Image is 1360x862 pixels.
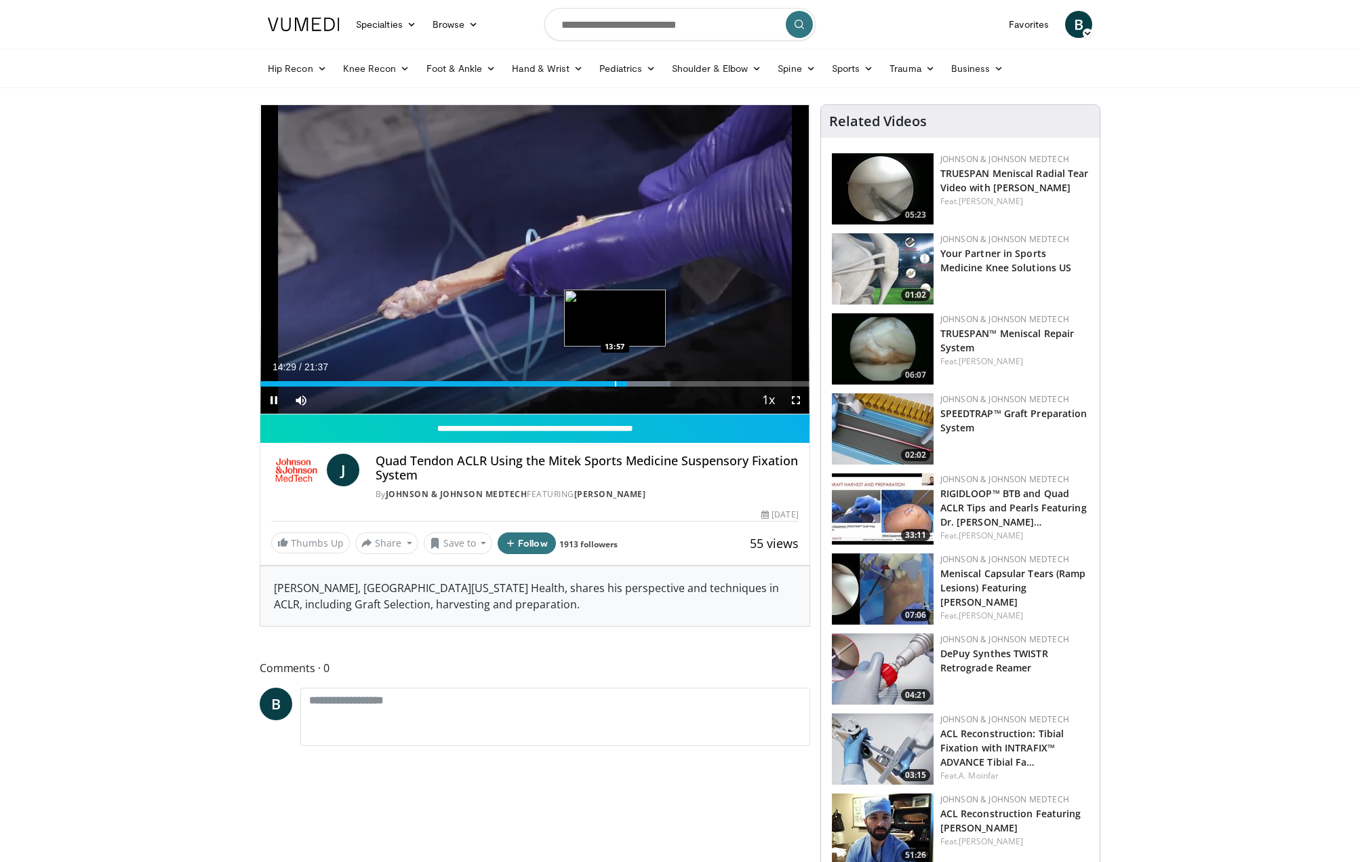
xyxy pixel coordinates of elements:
[832,393,934,465] img: a46a2fe1-2704-4a9e-acc3-1c278068f6c4.150x105_q85_crop-smart_upscale.jpg
[940,327,1075,354] a: TRUESPAN™ Meniscal Repair System
[544,8,816,41] input: Search topics, interventions
[959,770,999,781] a: A. Moinfar
[769,55,823,82] a: Spine
[299,361,302,372] span: /
[940,153,1069,165] a: Johnson & Johnson MedTech
[755,387,782,414] button: Playback Rate
[901,529,930,541] span: 33:11
[304,361,328,372] span: 21:37
[750,535,799,551] span: 55 views
[271,454,321,486] img: Johnson & Johnson MedTech
[901,609,930,621] span: 07:06
[498,532,556,554] button: Follow
[260,387,287,414] button: Pause
[940,313,1069,325] a: Johnson & Johnson MedTech
[832,553,934,625] img: 0c02c3d5-dde0-442f-bbc0-cf861f5c30d7.150x105_q85_crop-smart_upscale.jpg
[355,532,418,554] button: Share
[901,689,930,701] span: 04:21
[940,770,1089,782] div: Feat.
[959,530,1023,541] a: [PERSON_NAME]
[940,713,1069,725] a: Johnson & Johnson MedTech
[940,393,1069,405] a: Johnson & Johnson MedTech
[1001,11,1057,38] a: Favorites
[940,610,1089,622] div: Feat.
[832,713,934,785] a: 03:15
[424,11,487,38] a: Browse
[881,55,943,82] a: Trauma
[832,473,934,545] img: 4bc3a03c-f47c-4100-84fa-650097507746.150x105_q85_crop-smart_upscale.jpg
[832,233,934,305] img: 0543fda4-7acd-4b5c-b055-3730b7e439d4.150x105_q85_crop-smart_upscale.jpg
[376,488,799,501] div: By FEATURING
[761,509,798,521] div: [DATE]
[832,313,934,385] img: e42d750b-549a-4175-9691-fdba1d7a6a0f.150x105_q85_crop-smart_upscale.jpg
[424,532,493,554] button: Save to
[832,233,934,305] a: 01:02
[260,566,809,626] div: [PERSON_NAME], [GEOGRAPHIC_DATA][US_STATE] Health, shares his perspective and techniques in ACLR,...
[260,105,809,414] video-js: Video Player
[940,195,1089,208] div: Feat.
[940,567,1086,608] a: Meniscal Capsular Tears (Ramp Lesions) Featuring [PERSON_NAME]
[940,553,1069,565] a: Johnson & Johnson MedTech
[376,454,799,483] h4: Quad Tendon ACLR Using the Mitek Sports Medicine Suspensory Fixation System
[271,532,350,553] a: Thumbs Up
[287,387,315,414] button: Mute
[348,11,424,38] a: Specialties
[832,553,934,625] a: 07:06
[940,633,1069,645] a: Johnson & Johnson MedTech
[418,55,504,82] a: Foot & Ankle
[959,610,1023,621] a: [PERSON_NAME]
[940,167,1089,194] a: TRUESPAN Meniscal Radial Tear Video with [PERSON_NAME]
[901,209,930,221] span: 05:23
[940,530,1089,542] div: Feat.
[959,195,1023,207] a: [PERSON_NAME]
[268,18,340,31] img: VuMedi Logo
[940,487,1087,528] a: RIGIDLOOP™ BTB and Quad ACLR Tips and Pearls Featuring Dr. [PERSON_NAME]…
[901,849,930,861] span: 51:26
[664,55,769,82] a: Shoulder & Elbow
[940,807,1081,834] a: ACL Reconstruction Featuring [PERSON_NAME]
[832,633,934,705] img: 62274247-50be-46f1-863e-89caa7806205.150x105_q85_crop-smart_upscale.jpg
[386,488,527,500] a: Johnson & Johnson MedTech
[940,794,1069,805] a: Johnson & Johnson MedTech
[260,659,810,677] span: Comments 0
[901,369,930,381] span: 06:07
[940,247,1072,274] a: Your Partner in Sports Medicine Knee Solutions US
[940,836,1089,848] div: Feat.
[335,55,418,82] a: Knee Recon
[564,290,666,347] img: image.jpeg
[959,836,1023,847] a: [PERSON_NAME]
[940,647,1048,674] a: DePuy Synthes TWISTR Retrograde Reamer
[940,727,1064,768] a: ACL Reconstruction: Tibial Fixation with INTRAFIX™ ADVANCE Tibial Fa…
[504,55,591,82] a: Hand & Wrist
[832,713,934,785] img: 777ad927-ac55-4405-abb7-44ae044f5e5b.150x105_q85_crop-smart_upscale.jpg
[901,449,930,461] span: 02:02
[1065,11,1092,38] a: B
[832,473,934,545] a: 33:11
[327,454,359,486] a: J
[559,538,618,550] a: 1913 followers
[574,488,646,500] a: [PERSON_NAME]
[273,361,296,372] span: 14:29
[959,355,1023,367] a: [PERSON_NAME]
[901,769,930,781] span: 03:15
[832,153,934,224] img: a9cbc79c-1ae4-425c-82e8-d1f73baa128b.150x105_q85_crop-smart_upscale.jpg
[832,633,934,705] a: 04:21
[940,473,1069,485] a: Johnson & Johnson MedTech
[260,381,809,387] div: Progress Bar
[940,355,1089,368] div: Feat.
[782,387,809,414] button: Fullscreen
[591,55,664,82] a: Pediatrics
[943,55,1012,82] a: Business
[901,289,930,301] span: 01:02
[829,113,927,130] h4: Related Videos
[260,55,335,82] a: Hip Recon
[824,55,882,82] a: Sports
[832,313,934,385] a: 06:07
[260,688,292,720] a: B
[832,153,934,224] a: 05:23
[940,233,1069,245] a: Johnson & Johnson MedTech
[940,407,1087,434] a: SPEEDTRAP™ Graft Preparation System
